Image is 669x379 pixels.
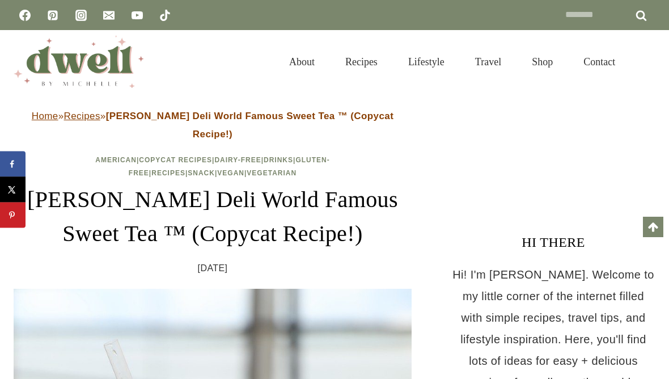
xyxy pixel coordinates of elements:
span: » » [32,111,393,140]
a: American [95,156,137,164]
button: View Search Form [636,52,655,71]
a: TikTok [154,4,176,27]
a: Recipes [151,169,185,177]
a: Scroll to top [643,217,663,237]
h3: HI THERE [451,232,655,252]
a: YouTube [126,4,149,27]
a: Home [32,111,58,121]
a: Recipes [330,42,393,82]
nav: Primary Navigation [274,42,630,82]
h1: [PERSON_NAME] Deli World Famous Sweet Tea ™ (Copycat Recipe!) [14,183,412,251]
a: Copycat Recipes [139,156,212,164]
a: Instagram [70,4,92,27]
a: Vegan [217,169,244,177]
a: About [274,42,330,82]
a: Recipes [64,111,100,121]
span: | | | | | | | | [95,156,329,177]
a: Pinterest [41,4,64,27]
strong: [PERSON_NAME] Deli World Famous Sweet Tea ™ (Copycat Recipe!) [106,111,394,140]
a: Shop [516,42,568,82]
img: DWELL by michelle [14,36,144,88]
a: Snack [188,169,215,177]
a: Gluten-Free [129,156,330,177]
a: Dairy-Free [214,156,261,164]
a: Vegetarian [247,169,297,177]
a: Facebook [14,4,36,27]
a: Contact [568,42,630,82]
a: Travel [460,42,516,82]
a: Email [98,4,120,27]
a: Drinks [264,156,293,164]
a: Lifestyle [393,42,460,82]
time: [DATE] [198,260,228,277]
